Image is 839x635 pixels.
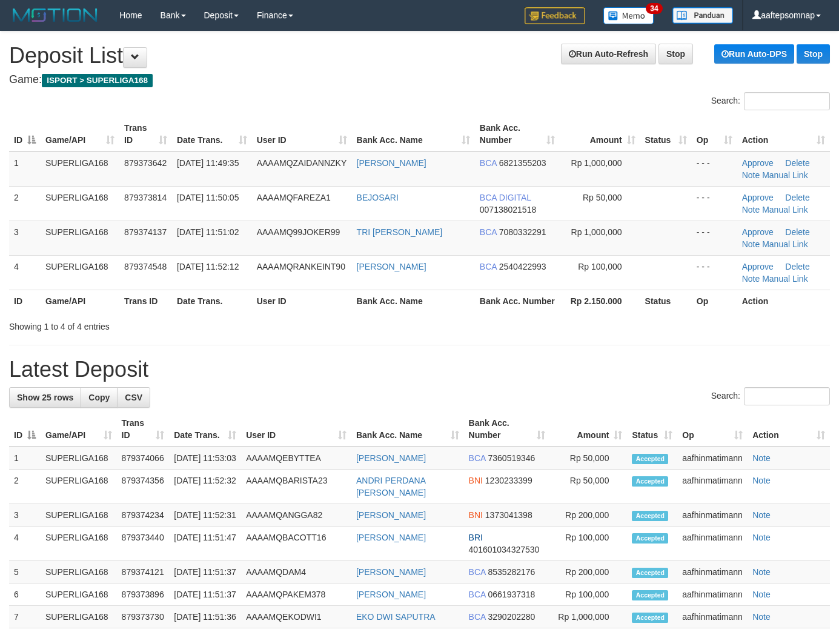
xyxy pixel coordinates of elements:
[356,612,436,622] a: EKO DWI SAPUTRA
[469,590,486,599] span: BCA
[632,568,668,578] span: Accepted
[117,561,170,583] td: 879374121
[488,567,535,577] span: Copy 8535282176 to clipboard
[117,387,150,408] a: CSV
[677,583,748,606] td: aafhinmatimann
[241,470,351,504] td: AAAAMQBARISTA23
[560,117,640,151] th: Amount: activate to sort column ascending
[9,583,41,606] td: 6
[117,583,170,606] td: 879373896
[742,227,774,237] a: Approve
[485,476,532,485] span: Copy 1230233399 to clipboard
[257,193,331,202] span: AAAAMQFAREZA1
[241,561,351,583] td: AAAAMQDAM4
[632,476,668,487] span: Accepted
[578,262,622,271] span: Rp 100,000
[357,227,443,237] a: TRI [PERSON_NAME]
[257,227,340,237] span: AAAAMQ99JOKER99
[9,186,41,221] td: 2
[762,170,808,180] a: Manual Link
[41,583,117,606] td: SUPERLIGA168
[632,454,668,464] span: Accepted
[627,412,677,447] th: Status: activate to sort column ascending
[785,227,809,237] a: Delete
[177,158,239,168] span: [DATE] 11:49:35
[762,274,808,284] a: Manual Link
[117,527,170,561] td: 879373440
[169,504,241,527] td: [DATE] 11:52:31
[571,227,622,237] span: Rp 1,000,000
[469,567,486,577] span: BCA
[9,606,41,628] td: 7
[561,44,656,64] a: Run Auto-Refresh
[169,561,241,583] td: [DATE] 11:51:37
[169,583,241,606] td: [DATE] 11:51:37
[499,227,546,237] span: Copy 7080332291 to clipboard
[241,606,351,628] td: AAAAMQEKODWI1
[41,186,119,221] td: SUPERLIGA168
[252,290,352,312] th: User ID
[357,193,399,202] a: BEJOSARI
[169,606,241,628] td: [DATE] 11:51:36
[119,290,172,312] th: Trans ID
[9,6,101,24] img: MOTION_logo.png
[525,7,585,24] img: Feedback.jpg
[550,412,627,447] th: Amount: activate to sort column ascending
[677,412,748,447] th: Op: activate to sort column ascending
[672,7,733,24] img: panduan.png
[677,561,748,583] td: aafhinmatimann
[9,151,41,187] td: 1
[475,117,560,151] th: Bank Acc. Number: activate to sort column ascending
[737,290,830,312] th: Action
[9,290,41,312] th: ID
[550,504,627,527] td: Rp 200,000
[9,44,830,68] h1: Deposit List
[9,221,41,255] td: 3
[677,504,748,527] td: aafhinmatimann
[752,612,771,622] a: Note
[356,510,426,520] a: [PERSON_NAME]
[499,158,546,168] span: Copy 6821355203 to clipboard
[658,44,693,64] a: Stop
[480,205,536,214] span: Copy 007138021518 to clipboard
[560,290,640,312] th: Rp 2.150.000
[742,262,774,271] a: Approve
[480,262,497,271] span: BCA
[9,357,830,382] h1: Latest Deposit
[117,412,170,447] th: Trans ID: activate to sort column ascending
[177,262,239,271] span: [DATE] 11:52:12
[9,412,41,447] th: ID: activate to sort column descending
[41,606,117,628] td: SUPERLIGA168
[742,239,760,249] a: Note
[469,476,483,485] span: BNI
[41,221,119,255] td: SUPERLIGA168
[742,205,760,214] a: Note
[752,453,771,463] a: Note
[356,567,426,577] a: [PERSON_NAME]
[485,510,532,520] span: Copy 1373041398 to clipboard
[241,447,351,470] td: AAAAMQEBYTTEA
[571,158,622,168] span: Rp 1,000,000
[711,387,830,405] label: Search:
[640,117,692,151] th: Status: activate to sort column ascending
[785,193,809,202] a: Delete
[9,527,41,561] td: 4
[241,527,351,561] td: AAAAMQBACOTT16
[550,606,627,628] td: Rp 1,000,000
[488,590,535,599] span: Copy 0661937318 to clipboard
[9,74,830,86] h4: Game:
[737,117,830,151] th: Action: activate to sort column ascending
[714,44,794,64] a: Run Auto-DPS
[169,447,241,470] td: [DATE] 11:53:03
[124,158,167,168] span: 879373642
[252,117,352,151] th: User ID: activate to sort column ascending
[646,3,662,14] span: 34
[742,193,774,202] a: Approve
[177,193,239,202] span: [DATE] 11:50:05
[177,227,239,237] span: [DATE] 11:51:02
[41,447,117,470] td: SUPERLIGA168
[257,262,345,271] span: AAAAMQRANKEINT90
[480,158,497,168] span: BCA
[172,117,252,151] th: Date Trans.: activate to sort column ascending
[356,476,426,497] a: ANDRI PERDANA [PERSON_NAME]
